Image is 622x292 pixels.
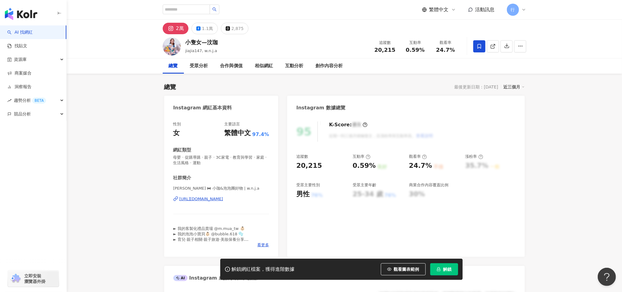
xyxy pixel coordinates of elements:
div: 社群簡介 [173,175,191,181]
span: 母嬰 · 促購導購 · 親子 · 3C家電 · 教育與學習 · 家庭 · 生活風格 · 運動 [173,155,269,166]
div: 追蹤數 [374,40,397,46]
span: 97.4% [252,131,269,138]
span: 觀看圖表範例 [394,267,419,272]
div: 追蹤數 [296,154,308,159]
span: 資源庫 [14,53,27,66]
span: 20,215 [374,47,395,53]
div: 20,215 [296,161,322,171]
span: rise [7,98,12,103]
span: 24.7% [436,47,455,53]
div: 受眾主要性別 [296,182,320,188]
span: 解鎖 [443,267,452,272]
img: logo [5,8,37,20]
div: 創作內容分析 [316,62,343,70]
button: 2萬 [163,23,188,34]
div: 小隻女—汶珈 [185,38,218,46]
span: search [212,7,217,12]
span: 活動訊息 [475,7,495,12]
span: 繁體中文 [429,6,449,13]
div: 2,875 [231,24,244,33]
div: K-Score : [329,121,368,128]
div: 漲粉率 [465,154,483,159]
div: 受眾主要年齡 [353,182,376,188]
div: 互動率 [353,154,371,159]
div: 1.1萬 [202,24,213,33]
div: 最後更新日期：[DATE] [454,85,498,89]
button: 1.1萬 [191,23,218,34]
a: 洞察報告 [7,84,32,90]
img: KOL Avatar [163,37,181,55]
a: [URL][DOMAIN_NAME] [173,196,269,202]
div: BETA [32,98,46,104]
span: jiajia147, w.n.j.a [185,48,217,53]
div: 近三個月 [504,83,525,91]
span: 競品分析 [14,107,31,121]
span: 趨勢分析 [14,94,46,107]
a: searchAI 找網紅 [7,29,33,35]
button: 解鎖 [430,263,458,275]
div: 解鎖網紅檔案，獲得進階數據 [232,266,295,273]
div: 主要語言 [224,121,240,127]
a: 商案媒合 [7,70,32,76]
span: 看更多 [257,242,269,248]
span: 立即安裝 瀏覽器外掛 [24,273,45,284]
div: 總覽 [164,83,176,91]
div: 商業合作內容覆蓋比例 [409,182,448,188]
div: 女 [173,128,180,138]
div: [URL][DOMAIN_NAME] [179,196,223,202]
div: 0.59% [353,161,376,171]
a: chrome extension立即安裝 瀏覽器外掛 [8,270,59,287]
span: ► 我的客製化禮品賣場 @m.mua_tw 👶🏻 ► 我的泡泡小寶貝👶🏻 @bubble.618 🫧 ► 育兒·親子相關·親子旅遊·美妝保養分享 ↬ 母嬰親子用品團購.旅遊合作歡迎洽談唷🥳 - ... [173,226,251,258]
div: 總覽 [169,62,178,70]
span: lock [437,267,441,271]
button: 觀看圖表範例 [381,263,426,275]
button: 2,875 [221,23,248,34]
div: 2萬 [176,24,184,33]
div: 觀看率 [409,154,427,159]
div: 合作與價值 [220,62,243,70]
div: 互動分析 [285,62,304,70]
div: Instagram 數據總覽 [296,105,345,111]
div: 相似網紅 [255,62,273,70]
div: 受眾分析 [190,62,208,70]
div: 網紅類型 [173,147,191,153]
div: 互動率 [404,40,427,46]
div: 觀看率 [434,40,457,46]
span: [PERSON_NAME] ⧓ 小珈&泡泡團好物 | w.n.j.a [173,186,269,191]
div: 男性 [296,190,310,199]
img: chrome extension [10,274,22,284]
div: 繁體中文 [224,128,251,138]
a: 找貼文 [7,43,27,49]
span: 行 [511,6,515,13]
span: 0.59% [406,47,424,53]
div: 性別 [173,121,181,127]
div: Instagram 網紅基本資料 [173,105,232,111]
div: 24.7% [409,161,432,171]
